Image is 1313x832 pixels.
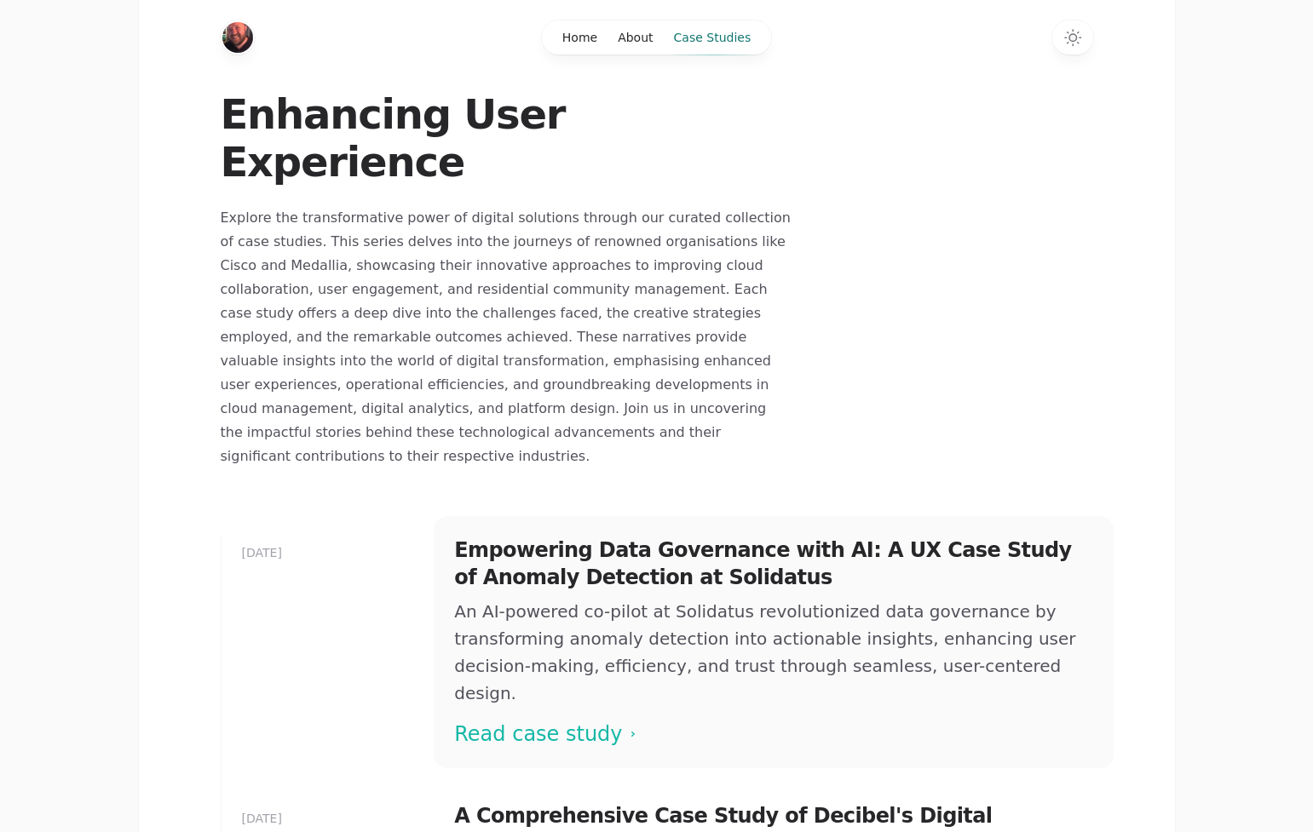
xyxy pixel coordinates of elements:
a: Home [552,20,608,55]
button: Switch to dark theme [1052,20,1093,55]
a: About [608,20,663,55]
a: Case Studies [664,20,762,55]
a: Empowering Data Governance with AI: A UX Case Study of Anomaly Detection at Solidatus [454,538,1071,589]
time: [DATE] [242,542,455,563]
a: Home [222,22,253,53]
h1: Enhancing User Experience [221,90,793,186]
time: [DATE] [242,808,455,829]
p: Explore the transformative power of digital solutions through our curated collection of case stud... [221,206,793,468]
